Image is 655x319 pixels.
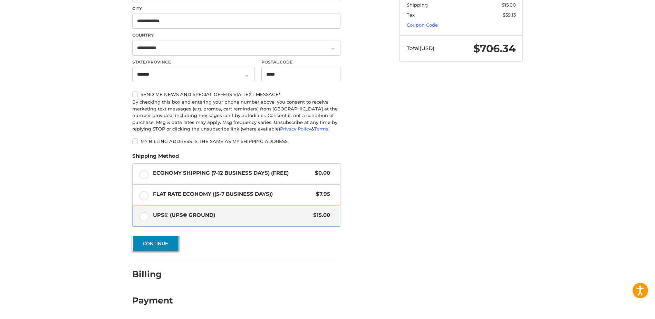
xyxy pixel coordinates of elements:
[407,45,434,51] span: Total (USD)
[502,2,516,8] span: $15.00
[153,211,310,219] span: UPS® (UPS® Ground)
[503,12,516,18] span: $39.13
[310,211,330,219] span: $15.00
[132,295,173,306] h2: Payment
[312,190,330,198] span: $7.95
[153,169,312,177] span: Economy Shipping (7-12 Business Days) (Free)
[280,126,311,132] a: Privacy Policy
[314,126,328,132] a: Terms
[153,190,313,198] span: Flat Rate Economy ((5-7 Business Days))
[132,59,254,65] label: State/Province
[407,22,438,28] a: Coupon Code
[132,32,340,38] label: Country
[132,269,173,280] h2: Billing
[132,99,340,133] div: By checking this box and entering your phone number above, you consent to receive marketing text ...
[132,235,179,251] button: Continue
[473,42,516,55] span: $706.34
[132,91,340,97] label: Send me news and special offers via text message*
[132,152,179,163] legend: Shipping Method
[407,2,428,8] span: Shipping
[132,6,340,12] label: City
[407,12,415,18] span: Tax
[261,59,341,65] label: Postal Code
[311,169,330,177] span: $0.00
[132,138,340,144] label: My billing address is the same as my shipping address.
